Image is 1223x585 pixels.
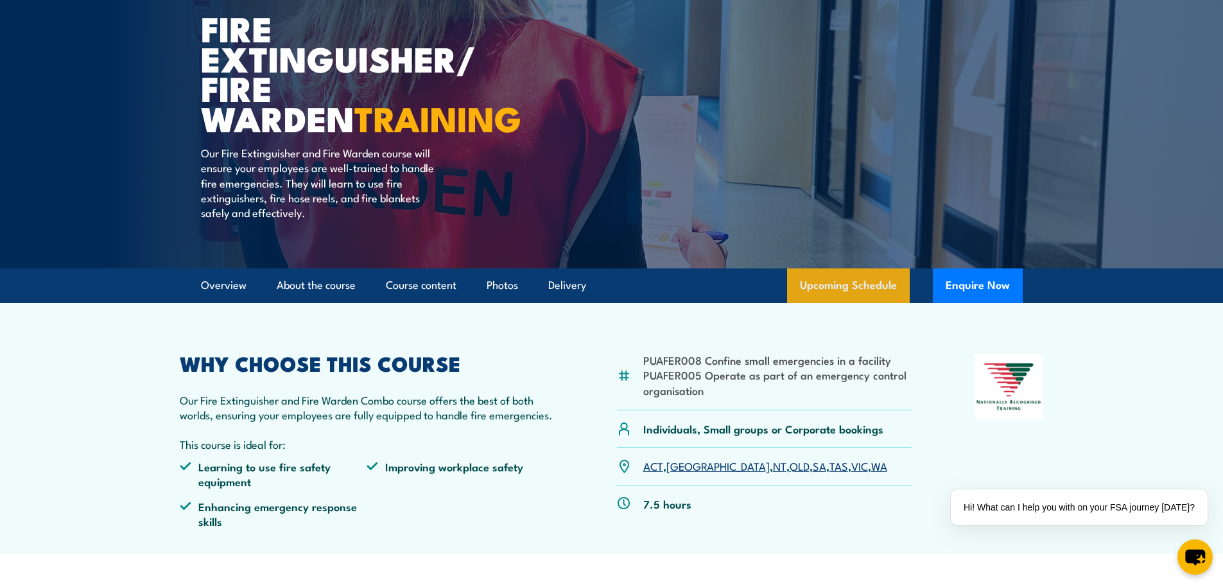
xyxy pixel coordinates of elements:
[829,458,848,473] a: TAS
[951,489,1208,525] div: Hi! What can I help you with on your FSA journey [DATE]?
[180,459,367,489] li: Learning to use fire safety equipment
[933,268,1023,303] button: Enquire Now
[643,496,691,511] p: 7.5 hours
[548,268,586,302] a: Delivery
[180,392,555,423] p: Our Fire Extinguisher and Fire Warden Combo course offers the best of both worlds, ensuring your ...
[643,367,912,397] li: PUAFER005 Operate as part of an emergency control organisation
[643,353,912,367] li: PUAFER008 Confine small emergencies in a facility
[201,145,435,220] p: Our Fire Extinguisher and Fire Warden course will ensure your employees are well-trained to handl...
[180,437,555,451] p: This course is ideal for:
[643,421,883,436] p: Individuals, Small groups or Corporate bookings
[354,91,521,144] strong: TRAINING
[386,268,456,302] a: Course content
[871,458,887,473] a: WA
[666,458,770,473] a: [GEOGRAPHIC_DATA]
[643,458,663,473] a: ACT
[975,354,1044,419] img: Nationally Recognised Training logo.
[813,458,826,473] a: SA
[643,458,887,473] p: , , , , , , ,
[180,354,555,372] h2: WHY CHOOSE THIS COURSE
[201,13,518,133] h1: Fire Extinguisher/ Fire Warden
[790,458,810,473] a: QLD
[1177,539,1213,575] button: chat-button
[180,499,367,529] li: Enhancing emergency response skills
[787,268,910,303] a: Upcoming Schedule
[487,268,518,302] a: Photos
[851,458,868,473] a: VIC
[277,268,356,302] a: About the course
[773,458,786,473] a: NT
[367,459,554,489] li: Improving workplace safety
[201,268,247,302] a: Overview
